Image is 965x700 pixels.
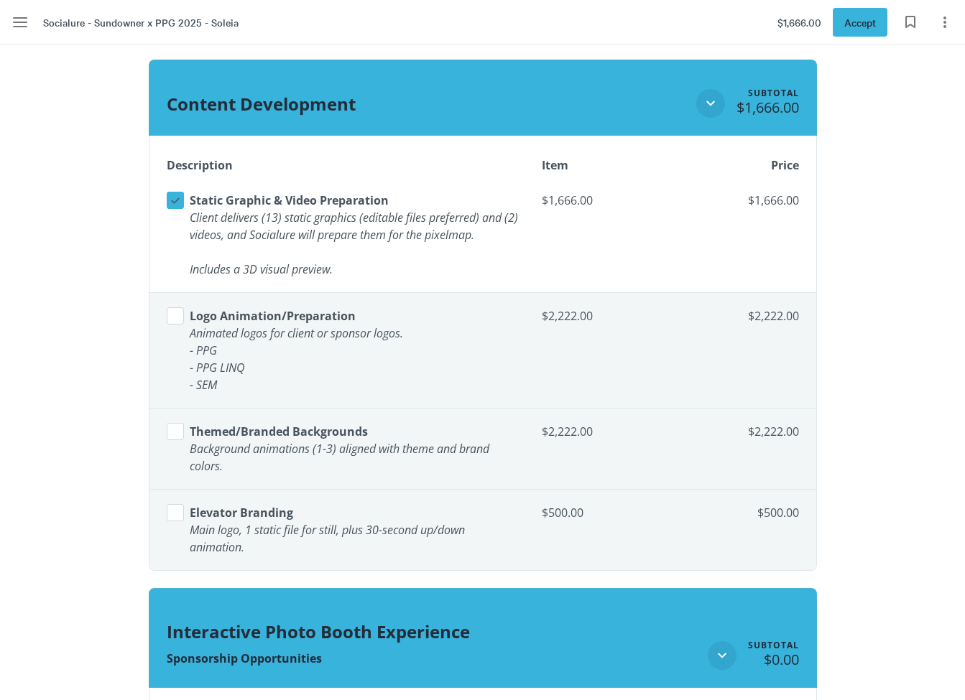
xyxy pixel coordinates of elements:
[748,192,799,208] span: $1,666.00
[696,89,725,118] button: Close section
[931,8,959,37] button: Page options
[6,8,34,37] button: Menu
[43,14,239,30] span: Socialure - Sundowner x PPG 2025 - Soleia
[708,641,737,670] button: Close section
[190,325,403,341] span: Animated logos for client or sponsor logos.
[190,192,389,208] span: Static Graphic & Video Preparation
[542,189,646,212] span: $1,666.00
[190,360,245,375] span: - PPG LINQ
[748,89,799,98] div: Subtotal
[190,522,468,555] span: Main logo, 1 static file for still, plus 30-second up/down animation.
[737,98,799,117] span: $1,666.00
[190,210,521,243] span: Client delivers (13) static graphics (editable files preferred) and (2) videos, and Socialure wil...
[777,14,821,30] span: $1,666.00
[167,650,322,666] span: Sponsorship Opportunities
[542,420,646,443] span: $2,222.00
[748,424,799,439] span: $2,222.00
[167,92,356,116] span: Content Development
[771,159,799,171] span: Price
[764,650,799,669] span: $0.00
[167,159,233,171] span: Description
[190,441,492,474] span: Background animations (1-3) aligned with theme and brand colors.
[844,14,876,30] span: Accept
[190,308,356,324] span: Logo Animation/Preparation
[190,424,368,439] span: Themed/Branded Backgrounds
[190,377,217,393] span: - SEM
[748,308,799,324] span: $2,222.00
[190,505,293,521] span: Elevator Branding
[542,304,646,327] span: $2,222.00
[542,501,646,524] span: $500.00
[190,261,333,277] span: Includes a 3D visual preview.
[167,620,470,643] span: Interactive Photo Booth Experience
[757,505,799,521] span: $500.00
[542,159,568,171] span: Item
[833,8,887,37] button: Accept
[190,342,217,358] span: - PPG
[748,641,799,650] div: Subtotal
